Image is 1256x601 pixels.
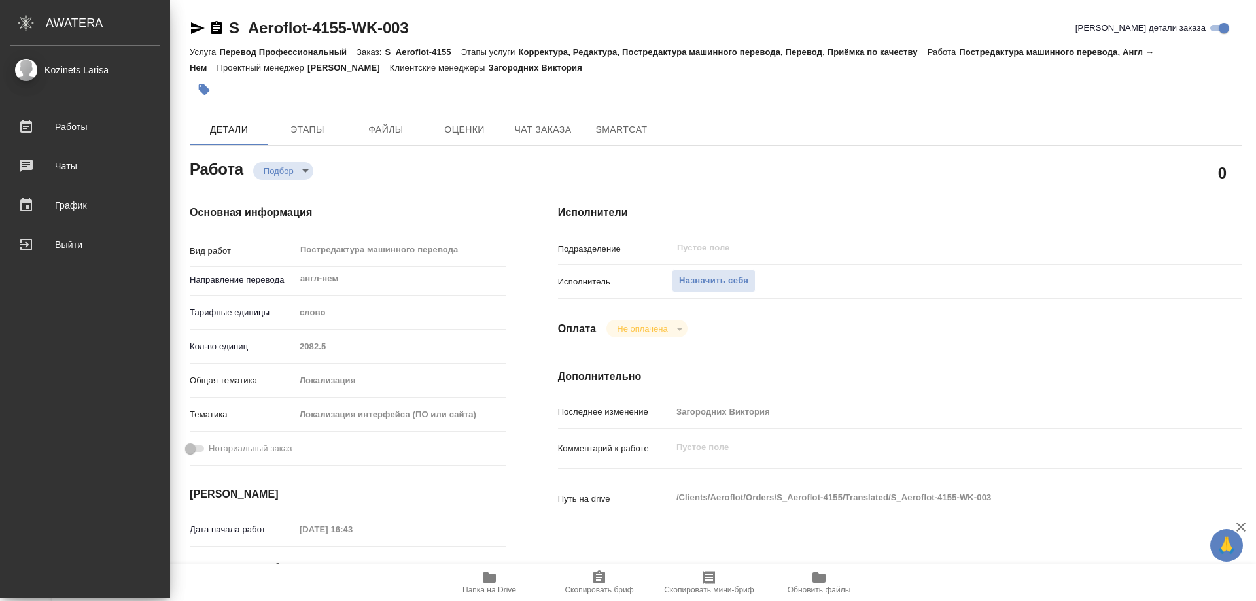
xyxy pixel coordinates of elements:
[672,487,1185,509] textarea: /Clients/Aeroflot/Orders/S_Aeroflot-4155/Translated/S_Aeroflot-4155-WK-003
[672,269,756,292] button: Назначить себя
[190,20,205,36] button: Скопировать ссылку для ЯМессенджера
[3,228,167,261] a: Выйти
[190,560,295,574] p: Факт. дата начала работ
[307,63,390,73] p: [PERSON_NAME]
[229,19,408,37] a: S_Aeroflot-4155-WK-003
[190,205,506,220] h4: Основная информация
[190,273,295,286] p: Направление перевода
[357,47,385,57] p: Заказ:
[679,273,748,288] span: Назначить себя
[190,408,295,421] p: Тематика
[190,374,295,387] p: Общая тематика
[558,442,672,455] p: Комментарий к работе
[512,122,574,138] span: Чат заказа
[676,240,1154,256] input: Пустое поле
[295,301,506,324] div: слово
[544,564,654,601] button: Скопировать бриф
[10,156,160,176] div: Чаты
[190,340,295,353] p: Кол-во единиц
[276,122,339,138] span: Этапы
[1210,529,1243,562] button: 🙏
[1218,162,1227,184] h2: 0
[10,235,160,254] div: Выйти
[253,162,313,180] div: Подбор
[190,47,219,57] p: Услуга
[190,156,243,180] h2: Работа
[10,63,160,77] div: Kozinets Larisa
[558,369,1242,385] h4: Дополнительно
[489,63,592,73] p: Загородних Виктория
[295,520,410,539] input: Пустое поле
[390,63,489,73] p: Клиентские менеджеры
[654,564,764,601] button: Скопировать мини-бриф
[558,205,1242,220] h4: Исполнители
[558,275,672,288] p: Исполнитель
[613,323,671,334] button: Не оплачена
[190,487,506,502] h4: [PERSON_NAME]
[558,405,672,419] p: Последнее изменение
[190,75,218,104] button: Добавить тэг
[672,402,1185,421] input: Пустое поле
[295,337,506,356] input: Пустое поле
[558,243,672,256] p: Подразделение
[928,47,960,57] p: Работа
[355,122,417,138] span: Файлы
[1215,532,1238,559] span: 🙏
[198,122,260,138] span: Детали
[295,369,506,392] div: Локализация
[385,47,461,57] p: S_Aeroflot-4155
[1075,22,1206,35] span: [PERSON_NAME] детали заказа
[565,585,633,594] span: Скопировать бриф
[3,150,167,182] a: Чаты
[217,63,307,73] p: Проектный менеджер
[295,557,410,576] input: Пустое поле
[46,10,170,36] div: AWATERA
[3,111,167,143] a: Работы
[558,492,672,506] p: Путь на drive
[558,321,597,337] h4: Оплата
[209,442,292,455] span: Нотариальный заказ
[10,117,160,137] div: Работы
[462,585,516,594] span: Папка на Drive
[764,564,874,601] button: Обновить файлы
[190,245,295,258] p: Вид работ
[260,165,298,177] button: Подбор
[461,47,519,57] p: Этапы услуги
[434,564,544,601] button: Папка на Drive
[664,585,754,594] span: Скопировать мини-бриф
[219,47,357,57] p: Перевод Профессиональный
[295,404,506,426] div: Локализация интерфейса (ПО или сайта)
[788,585,851,594] span: Обновить файлы
[606,320,687,337] div: Подбор
[518,47,927,57] p: Корректура, Редактура, Постредактура машинного перевода, Перевод, Приёмка по качеству
[190,523,295,536] p: Дата начала работ
[590,122,653,138] span: SmartCat
[209,20,224,36] button: Скопировать ссылку
[190,306,295,319] p: Тарифные единицы
[10,196,160,215] div: График
[433,122,496,138] span: Оценки
[3,189,167,222] a: График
